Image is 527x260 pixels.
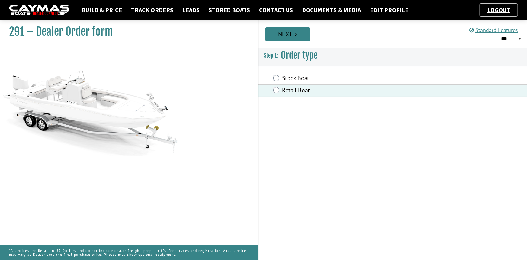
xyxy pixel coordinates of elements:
[179,6,203,14] a: Leads
[484,6,513,14] a: Logout
[367,6,411,14] a: Edit Profile
[256,6,296,14] a: Contact Us
[128,6,176,14] a: Track Orders
[469,27,518,34] a: Standard Features
[9,5,69,16] img: caymas-dealer-connect-2ed40d3bc7270c1d8d7ffb4b79bf05adc795679939227970def78ec6f6c03838.gif
[265,27,310,41] a: Next
[9,25,243,38] h1: 291 – Dealer Order form
[282,74,429,83] label: Stock Boat
[206,6,253,14] a: Stored Boats
[282,87,429,95] label: Retail Boat
[9,245,249,259] p: *All prices are Retail in US Dollars and do not include dealer freight, prep, tariffs, fees, taxe...
[299,6,364,14] a: Documents & Media
[79,6,125,14] a: Build & Price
